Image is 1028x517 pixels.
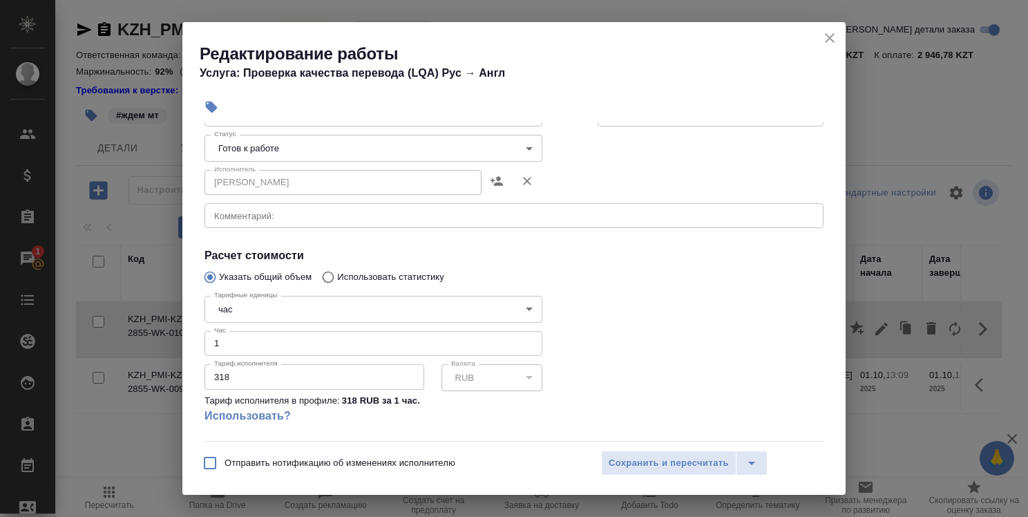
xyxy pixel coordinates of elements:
[196,92,227,122] button: Добавить тэг
[200,43,846,65] h2: Редактирование работы
[601,451,768,476] div: split button
[441,364,543,391] div: RUB
[609,455,729,471] span: Сохранить и пересчитать
[204,394,340,408] p: Тариф исполнителя в профиле:
[512,164,542,198] button: Удалить
[204,135,542,161] div: Готов к работе
[601,451,736,476] button: Сохранить и пересчитать
[200,65,846,82] h4: Услуга: Проверка качества перевода (LQA) Рус → Англ
[819,28,840,48] button: close
[225,456,455,470] span: Отправить нотификацию об изменениях исполнителю
[204,408,542,424] a: Использовать?
[204,247,824,264] h4: Расчет стоимости
[214,142,283,154] button: Готов к работе
[451,372,478,384] button: RUB
[204,296,542,322] div: час
[482,164,512,198] button: Назначить
[342,394,420,408] p: 318 RUB за 1 час .
[214,303,237,315] button: час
